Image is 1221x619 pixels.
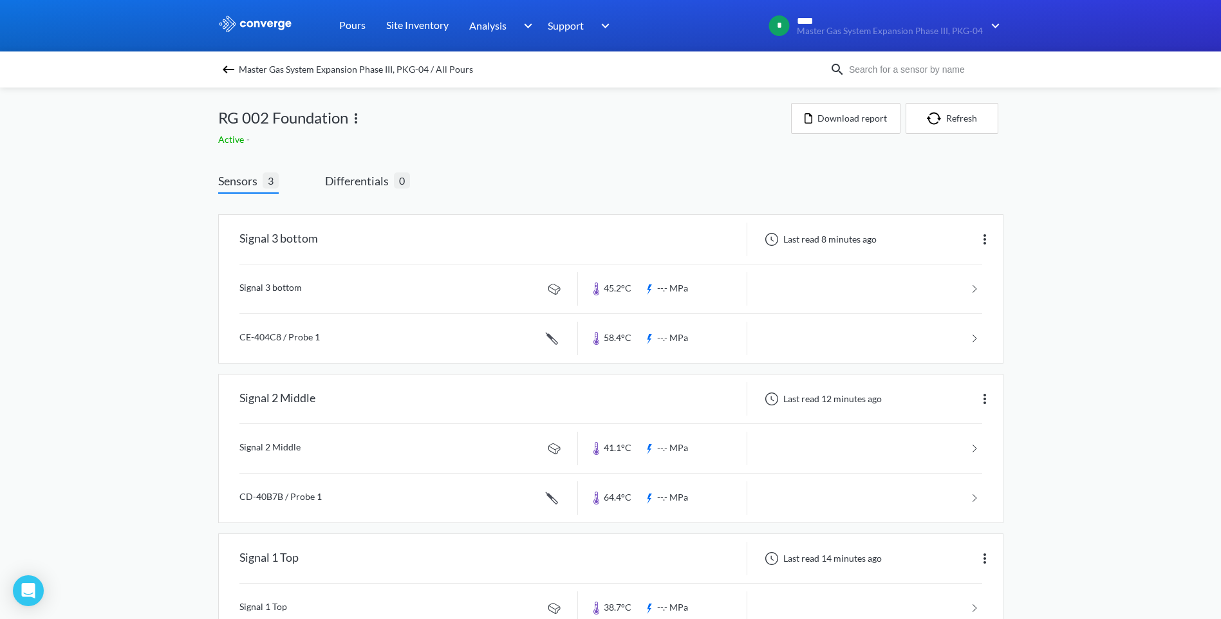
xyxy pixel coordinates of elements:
div: Signal 3 bottom [239,223,318,256]
div: Last read 14 minutes ago [758,551,886,566]
button: Download report [791,103,900,134]
input: Search for a sensor by name [845,62,1001,77]
div: Signal 2 Middle [239,382,315,416]
div: Signal 1 Top [239,542,299,575]
img: downArrow.svg [983,18,1003,33]
img: downArrow.svg [593,18,613,33]
button: Refresh [906,103,998,134]
img: downArrow.svg [515,18,536,33]
span: 0 [394,172,410,189]
span: 3 [263,172,279,189]
img: more.svg [977,391,993,407]
span: Master Gas System Expansion Phase III, PKG-04 [797,26,983,36]
span: Support [548,17,584,33]
img: more.svg [977,232,993,247]
span: Active [218,134,247,145]
div: Last read 8 minutes ago [758,232,881,247]
img: icon-file.svg [805,113,812,124]
span: Master Gas System Expansion Phase III, PKG-04 / All Pours [239,60,473,79]
img: more.svg [348,111,364,126]
span: Analysis [469,17,507,33]
div: Open Intercom Messenger [13,575,44,606]
span: RG 002 Foundation [218,106,348,130]
div: Last read 12 minutes ago [758,391,886,407]
img: more.svg [977,551,993,566]
span: Sensors [218,172,263,190]
span: Differentials [325,172,394,190]
span: - [247,134,252,145]
img: icon-search.svg [830,62,845,77]
img: icon-refresh.svg [927,112,946,125]
img: backspace.svg [221,62,236,77]
img: logo_ewhite.svg [218,15,293,32]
